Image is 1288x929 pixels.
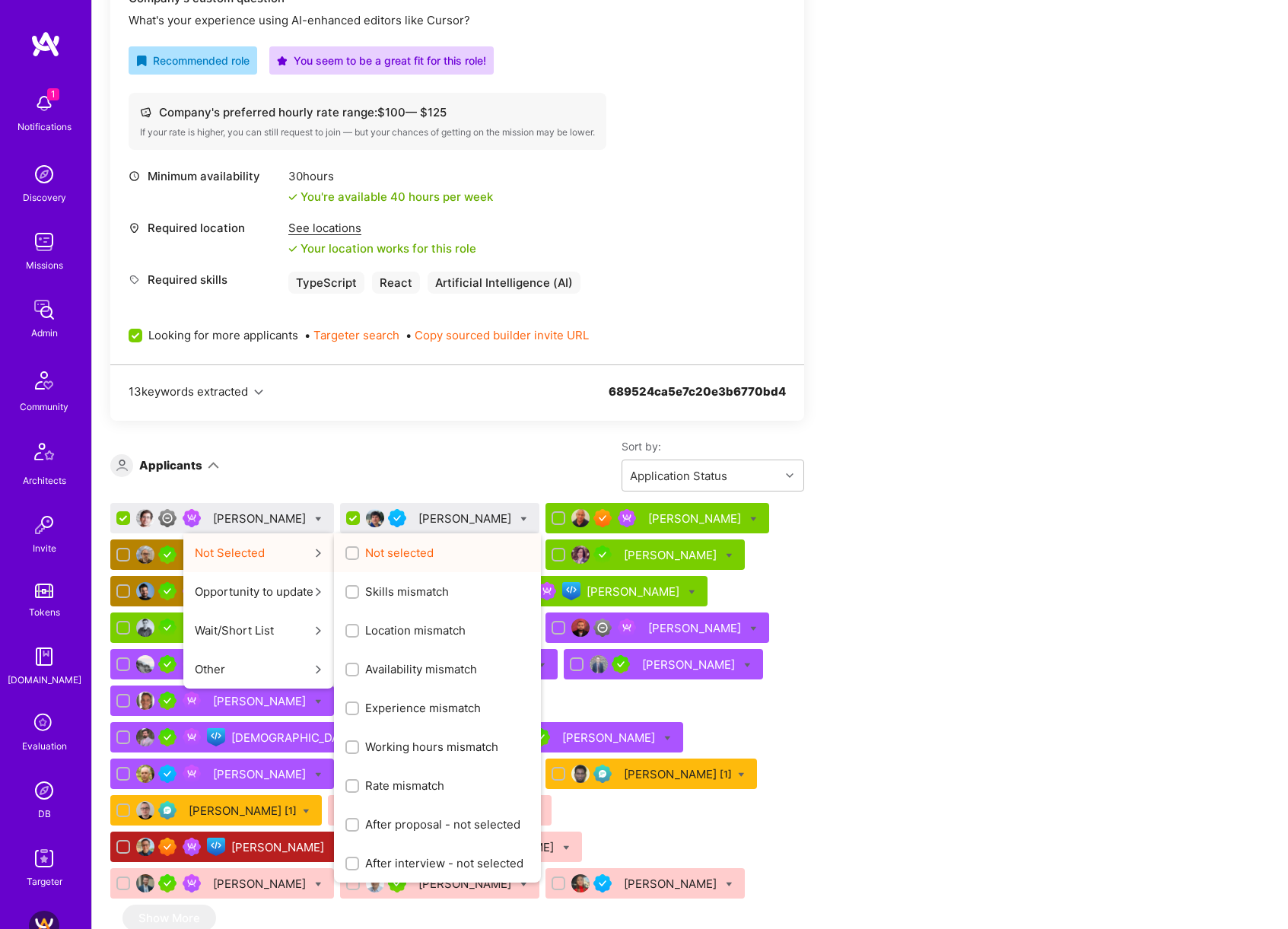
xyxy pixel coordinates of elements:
div: [PERSON_NAME] [189,803,297,819]
img: Community [26,362,62,399]
img: User Avatar [136,582,154,600]
i: icon Chevron [786,472,793,479]
img: User Avatar [136,509,154,527]
img: User Avatar [136,838,154,856]
img: User Avatar [571,509,590,527]
img: tokens [35,584,53,598]
button: Copy sourced builder invite URL [415,327,589,343]
i: Bulk Status Update [333,845,340,851]
button: 13keywords extracted [129,383,263,399]
img: bell [29,88,59,119]
div: You're available 40 hours per week [288,189,493,205]
img: Been on Mission [538,582,556,600]
img: Been on Mission [618,619,636,637]
img: User Avatar [136,801,154,819]
i: Bulk Status Update [303,808,310,815]
div: DB [38,806,51,822]
i: Bulk Status Update [726,552,733,559]
i: Bulk Status Update [315,516,322,523]
i: icon ArrowRight [313,665,323,674]
span: Experience mismatch [365,700,481,716]
div: [PERSON_NAME] [418,511,514,527]
button: Wait/Short List [183,611,334,650]
img: A.Teamer in Residence [158,619,177,637]
div: Targeter [27,873,62,889]
img: A.Teamer in Residence [158,874,177,892]
i: icon RecommendedBadge [136,56,147,66]
img: A.Teamer in Residence [158,728,177,746]
i: icon Location [129,222,140,234]
button: Other [183,650,334,689]
span: Working hours mismatch [365,739,498,755]
div: Missions [26,257,63,273]
span: Availability mismatch [365,661,477,677]
sup: [1] [720,766,732,782]
button: Not SelectedNot selectedSkills mismatchLocation mismatchAvailability mismatchExperience mismatchW... [183,533,334,572]
i: Bulk Status Update [315,698,322,705]
img: User Avatar [366,509,384,527]
img: Been on Mission [183,655,201,673]
div: [PERSON_NAME] [624,876,720,892]
i: Bulk Status Update [315,772,322,778]
img: A.Teamer in Residence [158,655,177,673]
i: icon SelectionTeam [30,709,59,738]
div: [PERSON_NAME] [587,584,682,600]
img: Vetted A.Teamer [158,765,177,783]
i: icon ArrowRight [313,587,323,597]
img: Front-end guild [562,582,580,600]
img: guide book [29,641,59,672]
div: [PERSON_NAME] [648,620,744,636]
span: 1 [47,88,59,100]
img: User Avatar [136,692,154,710]
div: TypeScript [288,272,364,294]
i: icon ArrowRight [313,626,323,635]
div: [PERSON_NAME] [213,511,309,527]
span: • [304,327,399,343]
div: [PERSON_NAME] [562,730,658,746]
div: Invite [33,540,56,556]
div: 689524ca5e7c20e3b6770bd4 [609,383,786,418]
img: Been on Mission [618,509,636,527]
span: • [405,327,589,343]
div: Discovery [23,189,66,205]
div: Recommended role [136,52,250,68]
i: icon Clock [129,170,140,182]
img: User Avatar [590,655,608,673]
img: User Avatar [571,765,590,783]
div: Applicants [139,457,202,473]
i: Bulk Status Update [726,881,733,888]
div: [PERSON_NAME] [213,693,309,709]
div: Community [20,399,68,415]
img: Architects [26,436,62,472]
img: Been on Mission [183,582,201,600]
img: Limited Access [158,509,177,527]
img: discovery [29,159,59,189]
img: Been on Mission [183,765,201,783]
img: Been on Mission [183,874,201,892]
div: [PERSON_NAME] [213,766,309,782]
div: [PERSON_NAME] [418,876,514,892]
sup: [1] [285,803,297,819]
i: Bulk Status Update [750,516,757,523]
div: Company's preferred hourly rate range: $ 100 — $ 125 [140,104,595,120]
span: Looking for more applicants [148,327,298,343]
i: Bulk Status Update [738,772,745,778]
img: A.Teamer in Residence [593,546,612,564]
img: Admin Search [29,775,59,806]
img: A.Teamer in Residence [158,582,177,600]
img: Exceptional A.Teamer [158,838,177,856]
i: icon PurpleStar [277,56,288,66]
img: logo [30,30,61,58]
i: icon ArrowRight [313,549,323,558]
div: Your location works for this role [288,240,476,256]
i: Bulk Status Update [744,662,751,669]
i: Bulk Status Update [750,625,757,632]
img: Been on Mission [183,509,201,527]
img: User Avatar [136,728,154,746]
p: What's your experience using AI-enhanced editors like Cursor? [129,12,786,28]
div: Required skills [129,272,281,288]
i: icon Check [288,244,297,253]
div: If your rate is higher, you can still request to join — but your chances of getting on the missio... [140,126,595,138]
span: Location mismatch [365,622,466,638]
div: Architects [23,472,66,488]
